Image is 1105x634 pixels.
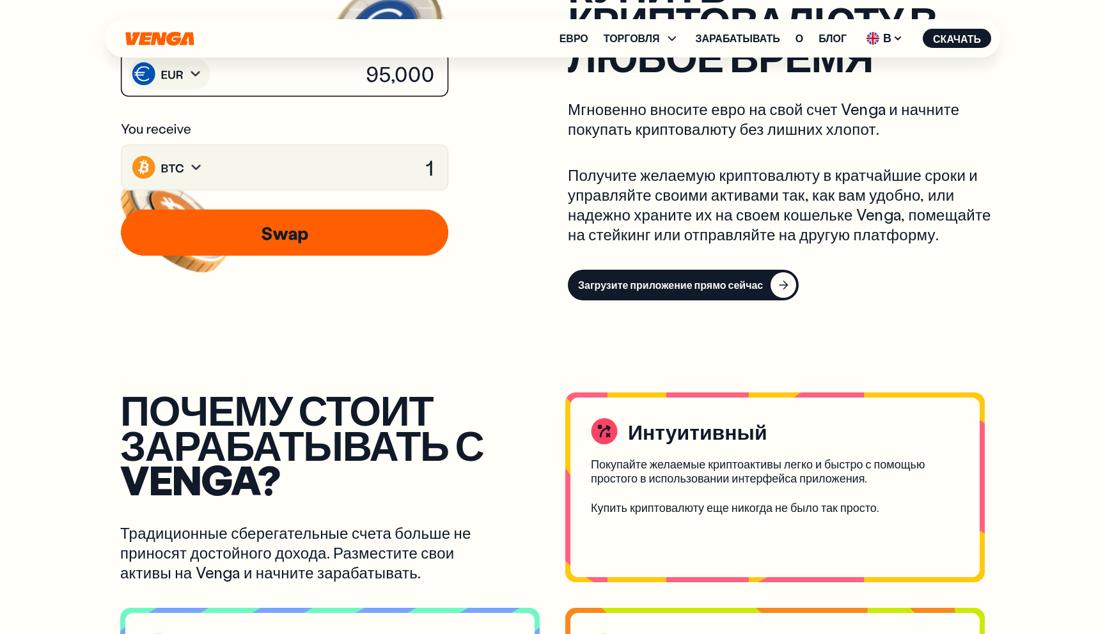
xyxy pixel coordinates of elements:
svg: Дом [124,31,196,46]
font: О [795,31,803,45]
font: ТОРГОВЛЯ [604,31,660,45]
img: флаг-uk [866,32,879,45]
a: Блог [819,33,847,43]
a: Евро [560,33,588,43]
font: Купить криптовалюту еще никогда не было так просто. [591,500,879,515]
font: Традиционные сберегательные счета больше не приносят достойного дохода. Разместите свои активы на... [120,523,471,582]
font: Загрузите приложение прямо сейчас [578,278,763,291]
button: Скачать [923,29,991,48]
span: ТОРГОВЛЯ [604,31,680,46]
a: О [795,33,803,43]
font: Интуитивный [628,419,767,445]
font: В [883,30,891,45]
button: Загрузите приложение прямо сейчас [568,270,799,300]
font: Получите желаемую криптовалюту в кратчайшие сроки и управляйте своими активами так, как вам удобн... [568,165,991,245]
a: Зарабатывать [695,33,780,43]
a: Загрузите приложение прямо сейчас [568,270,998,300]
font: Покупайте желаемые криптоактивы легко и быстро с помощью простого в использовании интерфейса прил... [591,456,925,486]
font: Блог [819,31,847,45]
font: ПОЧЕМУ СТОИТ ЗАРАБАТЫВАТЬ С VENGA? [120,383,483,506]
font: Скачать [933,32,981,45]
font: Мгновенно вносите евро на свой счет Venga и начните покупать криптовалюту без лишних хлопот. [568,99,959,139]
font: Евро [560,31,588,45]
span: В [862,28,907,49]
font: Зарабатывать [695,31,780,45]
